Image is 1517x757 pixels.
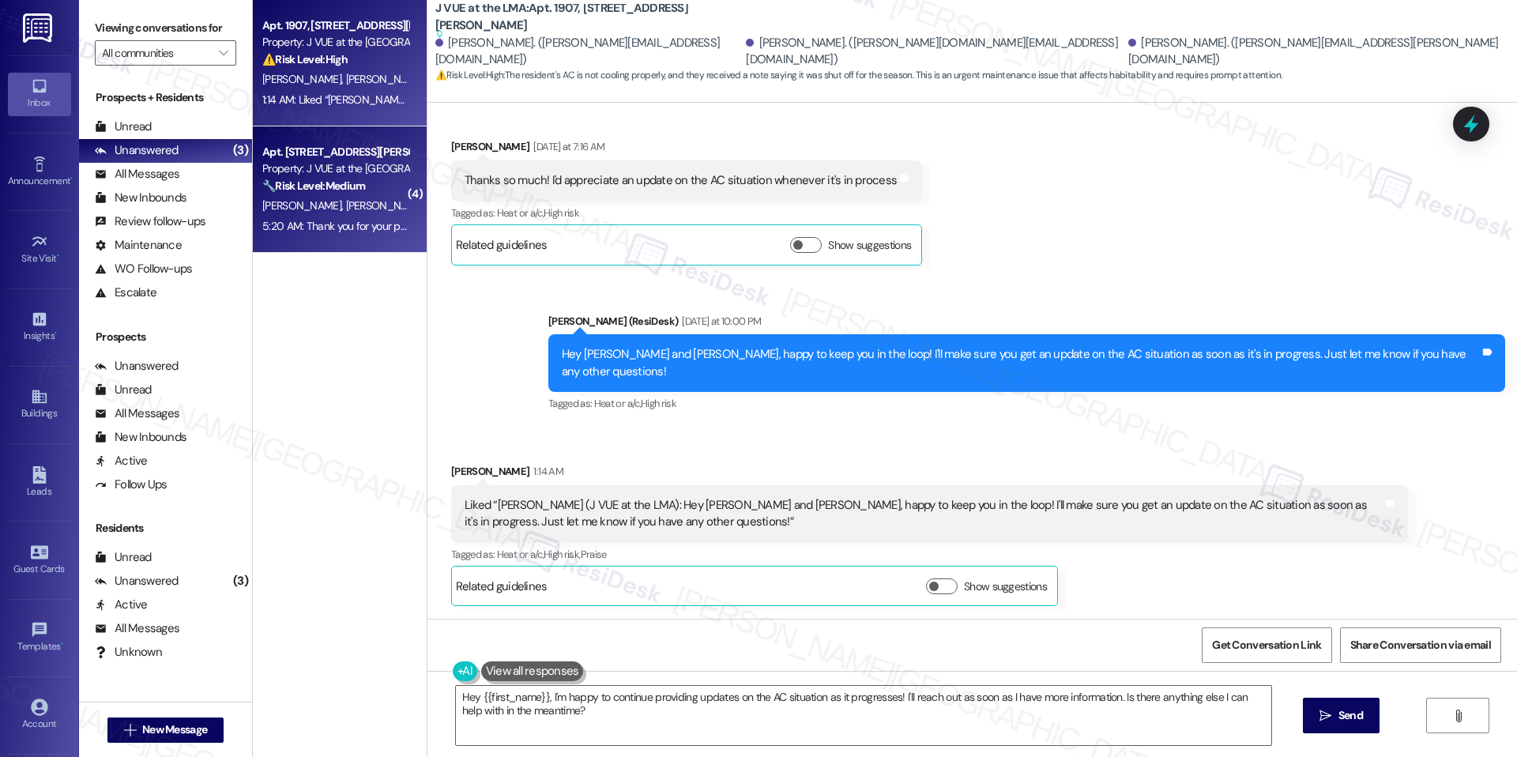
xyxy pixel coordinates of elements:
[55,328,57,339] span: •
[262,72,346,86] span: [PERSON_NAME]
[95,261,192,277] div: WO Follow-ups
[1340,627,1501,663] button: Share Conversation via email
[95,284,156,301] div: Escalate
[1303,698,1380,733] button: Send
[95,166,179,183] div: All Messages
[102,40,211,66] input: All communities
[746,35,1124,69] div: [PERSON_NAME]. ([PERSON_NAME][DOMAIN_NAME][EMAIL_ADDRESS][DOMAIN_NAME])
[262,92,1432,107] div: 1:14 AM: Liked “[PERSON_NAME] (J VUE at the LMA): Hey [PERSON_NAME] and [PERSON_NAME], happy to k...
[95,358,179,375] div: Unanswered
[57,250,59,262] span: •
[8,73,71,115] a: Inbox
[229,138,252,163] div: (3)
[497,206,544,220] span: Heat or a/c ,
[95,620,179,637] div: All Messages
[262,219,479,233] div: 5:20 AM: Thank you for your prompt responses
[95,16,236,40] label: Viewing conversations for
[562,346,1480,380] div: Hey [PERSON_NAME] and [PERSON_NAME], happy to keep you in the loop! I'll make sure you get an upd...
[678,313,761,330] div: [DATE] at 10:00 PM
[262,179,365,193] strong: 🔧 Risk Level: Medium
[95,405,179,422] div: All Messages
[79,520,252,537] div: Residents
[1128,35,1505,69] div: [PERSON_NAME]. ([PERSON_NAME][EMAIL_ADDRESS][PERSON_NAME][DOMAIN_NAME])
[107,717,224,743] button: New Message
[1452,710,1464,722] i: 
[529,138,604,155] div: [DATE] at 7:16 AM
[1350,637,1491,653] span: Share Conversation via email
[262,17,408,34] div: Apt. 1907, [STREET_ADDRESS][PERSON_NAME]
[456,686,1271,745] textarea: Hey {{first_name}}, I'm happy to continue providing updates on the AC situation as it progresses!...
[544,206,579,220] span: High risk
[1338,707,1363,724] span: Send
[451,543,1408,566] div: Tagged as:
[964,578,1047,595] label: Show suggestions
[142,721,207,738] span: New Message
[95,644,162,661] div: Unknown
[95,237,182,254] div: Maintenance
[79,329,252,345] div: Prospects
[435,69,503,81] strong: ⚠️ Risk Level: High
[262,34,408,51] div: Property: J VUE at the [GEOGRAPHIC_DATA]
[456,237,548,260] div: Related guidelines
[95,142,179,159] div: Unanswered
[95,429,186,446] div: New Inbounds
[262,198,346,213] span: [PERSON_NAME]
[95,476,168,493] div: Follow Ups
[8,539,71,582] a: Guest Cards
[23,13,55,43] img: ResiDesk Logo
[8,228,71,271] a: Site Visit •
[451,138,922,160] div: [PERSON_NAME]
[345,198,424,213] span: [PERSON_NAME]
[828,237,911,254] label: Show suggestions
[435,67,1282,84] span: : The resident's AC is not cooling properly, and they received a note saying it was shut off for ...
[262,160,408,177] div: Property: J VUE at the [GEOGRAPHIC_DATA]
[95,549,152,566] div: Unread
[8,694,71,736] a: Account
[1202,627,1331,663] button: Get Conversation Link
[544,548,581,561] span: High risk ,
[95,190,186,206] div: New Inbounds
[8,461,71,504] a: Leads
[79,89,252,106] div: Prospects + Residents
[262,144,408,160] div: Apt. [STREET_ADDRESS][PERSON_NAME]
[465,172,897,189] div: Thanks so much! I'd appreciate an update on the AC situation whenever it's in process
[548,392,1505,415] div: Tagged as:
[262,52,348,66] strong: ⚠️ Risk Level: High
[451,463,1408,485] div: [PERSON_NAME]
[641,397,676,410] span: High risk
[95,213,205,230] div: Review follow-ups
[594,397,641,410] span: Heat or a/c ,
[95,382,152,398] div: Unread
[529,463,563,480] div: 1:14 AM
[95,597,148,613] div: Active
[1212,637,1321,653] span: Get Conversation Link
[8,383,71,426] a: Buildings
[229,569,252,593] div: (3)
[1319,710,1331,722] i: 
[456,578,548,601] div: Related guidelines
[345,72,429,86] span: [PERSON_NAME]
[61,638,63,650] span: •
[465,497,1383,531] div: Liked “[PERSON_NAME] (J VUE at the LMA): Hey [PERSON_NAME] and [PERSON_NAME], happy to keep you i...
[219,47,228,59] i: 
[435,35,743,69] div: [PERSON_NAME]. ([PERSON_NAME][EMAIL_ADDRESS][DOMAIN_NAME])
[8,306,71,348] a: Insights •
[95,119,152,135] div: Unread
[497,548,544,561] span: Heat or a/c ,
[581,548,607,561] span: Praise
[451,201,922,224] div: Tagged as:
[70,173,73,184] span: •
[548,313,1505,335] div: [PERSON_NAME] (ResiDesk)
[124,724,136,736] i: 
[95,573,179,589] div: Unanswered
[95,453,148,469] div: Active
[8,616,71,659] a: Templates •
